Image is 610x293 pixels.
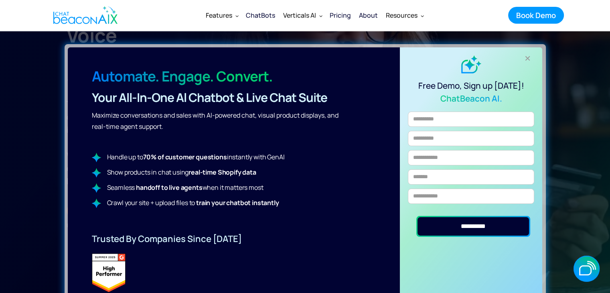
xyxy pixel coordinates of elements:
h5: Trusted by companies Since [DATE] [68,232,400,245]
a: About [355,5,382,26]
div: Features [206,10,232,21]
img: Dropdown [319,14,322,17]
strong: handoff to live agents [136,183,202,192]
div: Resources [382,6,427,25]
a: home [47,1,122,29]
div: Crawl your site + upload files to [107,197,279,208]
div: Features [202,6,242,25]
form: Email Form [408,112,534,237]
a: Pricing [326,5,355,26]
div: Resources [386,10,417,21]
a: ChatBots [242,6,279,25]
h4: Your all-in-one Al Chatbot & Live Chat Suite [92,90,351,106]
div: ChatBots [246,10,275,21]
div: Seamless when it matters most [107,182,263,193]
p: ‍ [92,136,351,147]
a: Book Demo [508,7,564,24]
strong: ChatBeacon AI. [440,93,502,104]
strong: real-time Shopify data [188,168,256,177]
div: Book Demo [516,10,556,20]
h3: Automate. Engage. Convert. [92,67,351,85]
strong: train your chatbot instantly [196,198,279,207]
div: Show products in chat using [107,167,256,178]
div: + [521,52,534,65]
img: Dropdown [421,14,424,17]
p: Maximize conversations and sales with Al-powered chat, visual product displays, and real-time age... [92,110,351,132]
img: Dropdown [235,14,239,17]
div: Verticals AI [279,6,326,25]
div: Handle up to instantly with GenAl [107,151,285,163]
div: About [359,10,378,21]
div: Verticals AI [283,10,316,21]
div: Pricing [330,10,351,21]
div: Free Demo, Sign up [DATE]! [408,73,534,105]
strong: 70% of customer questions [143,153,227,161]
